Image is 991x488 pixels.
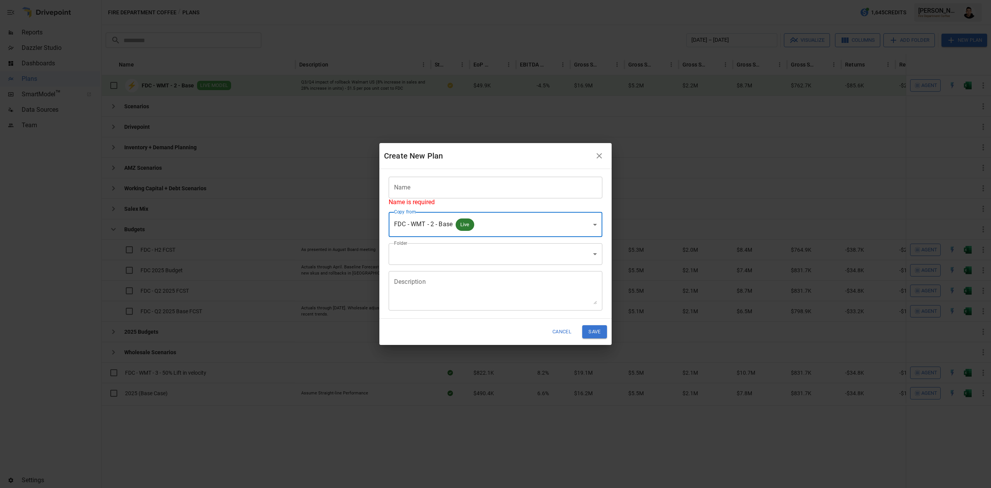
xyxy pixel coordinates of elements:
[394,220,453,228] span: FDC - WMT - 2 - Base
[547,325,576,338] button: Cancel
[582,325,607,338] button: Save
[394,208,416,215] label: Copy from
[384,150,592,162] div: Create New Plan
[394,240,407,246] label: Folder
[456,220,474,229] span: Live
[389,198,435,206] span: Name is required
